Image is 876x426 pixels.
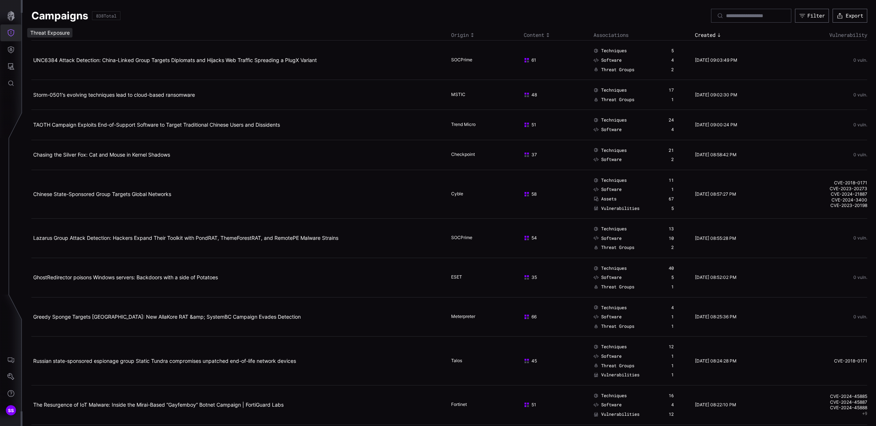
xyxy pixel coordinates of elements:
[782,191,867,197] a: CVE-2024-21887
[695,358,737,364] time: [DATE] 08:24:28 PM
[31,9,88,22] h1: Campaigns
[671,402,674,408] div: 4
[593,206,639,211] a: Vulnerabilities
[671,323,674,329] div: 1
[782,122,867,127] div: 0 vuln.
[601,206,639,211] span: Vulnerabilities
[33,32,447,38] div: Toggle sort direction
[601,372,639,378] span: Vulnerabilities
[671,353,674,359] div: 1
[695,402,736,407] time: [DATE] 08:22:10 PM
[27,28,73,38] div: Threat Exposure
[782,358,867,364] a: CVE-2018-0171
[782,405,867,411] a: CVE-2024-45888
[833,9,867,23] button: Export
[524,191,584,197] div: 58
[601,353,622,359] span: Software
[33,191,171,197] a: Chinese State-Sponsored Group Targets Global Networks
[671,97,674,103] div: 1
[601,344,627,350] span: Techniques
[669,177,674,183] div: 11
[669,411,674,417] div: 12
[695,32,779,38] div: Toggle sort direction
[593,67,634,73] a: Threat Groups
[451,57,488,64] div: SOCPrime
[807,12,825,19] div: Filter
[593,314,622,320] a: Software
[593,235,622,241] a: Software
[593,127,622,133] a: Software
[782,197,867,203] a: CVE-2024-3400
[601,245,634,250] span: Threat Groups
[601,402,622,408] span: Software
[601,196,616,202] span: Assets
[669,117,674,123] div: 24
[601,284,634,290] span: Threat Groups
[593,402,622,408] a: Software
[601,147,627,153] span: Techniques
[593,97,634,103] a: Threat Groups
[669,393,674,399] div: 16
[33,235,338,241] a: Lazarus Group Attack Detection: Hackers Expand Their Toolkit with PondRAT, ThemeForestRAT, and Re...
[593,87,627,93] a: Techniques
[601,127,622,133] span: Software
[451,358,488,364] div: Talos
[782,314,867,319] div: 0 vuln.
[33,92,195,98] a: Storm-0501’s evolving techniques lead to cloud-based ransomware
[593,187,622,192] a: Software
[782,152,867,157] div: 0 vuln.
[669,235,674,241] div: 10
[451,151,488,158] div: Checkpoint
[593,353,622,359] a: Software
[695,57,737,63] time: [DATE] 09:03:49 PM
[601,363,634,369] span: Threat Groups
[671,187,674,192] div: 1
[601,48,627,54] span: Techniques
[782,394,867,399] a: CVE-2024-45885
[671,127,674,133] div: 4
[96,14,116,18] div: 838 Total
[524,122,584,128] div: 51
[601,314,622,320] span: Software
[695,92,737,97] time: [DATE] 09:02:30 PM
[601,157,622,162] span: Software
[671,314,674,320] div: 1
[593,226,627,232] a: Techniques
[695,122,737,127] time: [DATE] 09:00:24 PM
[669,196,674,202] div: 67
[601,226,627,232] span: Techniques
[669,344,674,350] div: 12
[669,87,674,93] div: 17
[782,399,867,405] a: CVE-2024-45887
[671,305,674,311] div: 4
[782,186,867,192] a: CVE-2023-20273
[524,32,590,38] div: Toggle sort direction
[782,235,867,241] div: 0 vuln.
[601,97,634,103] span: Threat Groups
[671,245,674,250] div: 2
[593,363,634,369] a: Threat Groups
[592,30,693,41] th: Associations
[451,92,488,98] div: MSTIC
[671,157,674,162] div: 2
[33,358,296,364] a: Russian state-sponsored espionage group Static Tundra compromises unpatched end-of-life network d...
[451,274,488,281] div: ESET
[33,151,170,158] a: Chasing the Silver Fox: Cat and Mouse in Kernel Shadows
[593,117,627,123] a: Techniques
[524,275,584,280] div: 35
[782,58,867,63] div: 0 vuln.
[593,372,639,378] a: Vulnerabilities
[593,411,639,417] a: Vulnerabilities
[601,265,627,271] span: Techniques
[601,117,627,123] span: Techniques
[593,245,634,250] a: Threat Groups
[524,358,584,364] div: 45
[593,344,627,350] a: Techniques
[862,411,867,417] button: +9
[695,152,737,157] time: [DATE] 08:58:42 PM
[524,152,584,158] div: 37
[524,314,584,320] div: 66
[695,275,737,280] time: [DATE] 08:52:02 PM
[524,402,584,408] div: 51
[33,274,218,280] a: GhostRedirector poisons Windows servers: Backdoors with a side of Potatoes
